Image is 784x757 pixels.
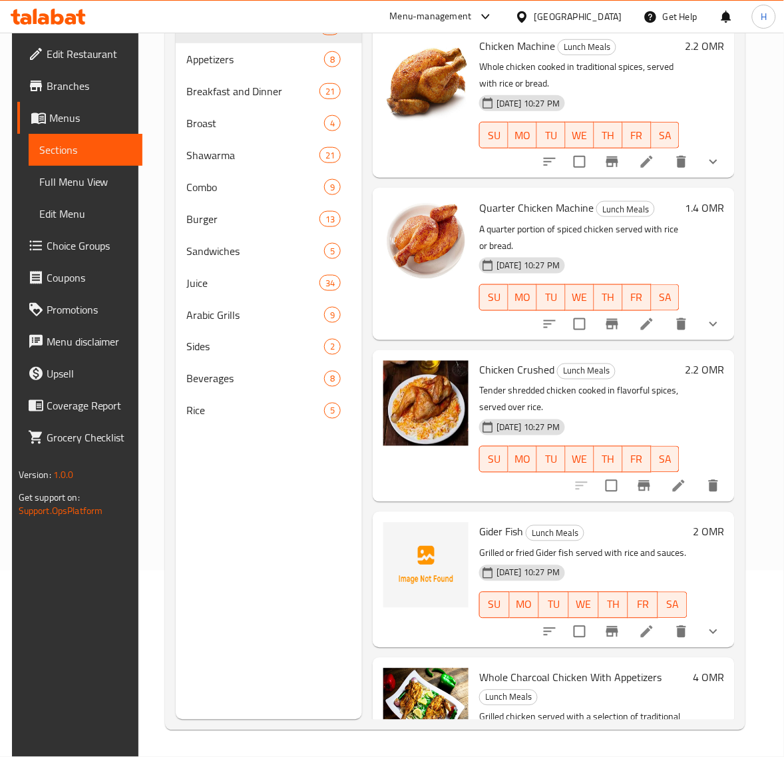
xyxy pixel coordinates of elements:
svg: Show Choices [705,154,721,170]
button: delete [697,470,729,502]
span: Lunch Meals [558,364,615,379]
div: [GEOGRAPHIC_DATA] [534,9,622,24]
span: Choice Groups [47,238,132,254]
img: Gider Fish [383,523,469,608]
span: Full Menu View [39,174,132,190]
img: Chicken Crushed [383,361,469,446]
a: Choice Groups [17,230,143,262]
span: SU [485,126,503,145]
button: FR [623,122,652,148]
span: Lunch Meals [480,690,537,705]
span: Lunch Meals [597,202,654,217]
div: items [324,339,341,355]
button: SU [479,446,508,473]
button: Branch-specific-item [596,616,628,648]
button: WE [569,592,599,619]
span: [DATE] 10:27 PM [491,97,565,110]
span: SU [485,450,503,469]
button: show more [697,308,729,340]
button: sort-choices [534,146,566,178]
a: Support.OpsPlatform [19,502,103,519]
button: SA [652,122,680,148]
a: Edit Menu [29,198,143,230]
span: Whole Charcoal Chicken With Appetizers [479,668,662,688]
div: Lunch Meals [479,690,538,706]
p: Tender shredded chicken cooked in flavorful spices, served over rice. [479,383,680,416]
span: WE [574,595,594,615]
button: TH [594,122,623,148]
span: MO [515,595,534,615]
span: Upsell [47,366,132,381]
span: SA [657,450,675,469]
img: Chicken Machine [383,37,469,122]
button: SA [658,592,688,619]
div: Broast4 [176,107,362,139]
span: 21 [320,85,340,98]
span: Appetizers [186,51,324,67]
button: TU [537,446,566,473]
span: Coupons [47,270,132,286]
div: Lunch Meals [557,364,616,379]
span: TH [604,595,624,615]
span: 8 [325,53,340,66]
span: Select to update [566,618,594,646]
span: 9 [325,309,340,322]
span: Arabic Grills [186,307,324,323]
span: Shawarma [186,147,319,163]
button: sort-choices [534,308,566,340]
div: Combo [186,179,324,195]
a: Menu disclaimer [17,326,143,358]
span: Version: [19,466,51,483]
div: items [324,403,341,419]
span: Beverages [186,371,324,387]
div: items [319,147,341,163]
span: 21 [320,149,340,162]
button: MO [508,446,537,473]
svg: Show Choices [705,316,721,332]
span: Juice [186,275,319,291]
span: TU [542,288,560,307]
a: Edit menu item [671,478,687,494]
span: [DATE] 10:27 PM [491,421,565,434]
span: TU [542,450,560,469]
div: Rice5 [176,395,362,427]
a: Coverage Report [17,389,143,421]
span: Promotions [47,302,132,318]
div: Arabic Grills9 [176,299,362,331]
div: Lunch Meals [558,39,616,55]
div: Sides [186,339,324,355]
button: SA [652,446,680,473]
h6: 4 OMR [693,668,724,687]
span: Gider Fish [479,522,523,542]
a: Edit menu item [639,154,655,170]
div: Appetizers8 [176,43,362,75]
a: Full Menu View [29,166,143,198]
button: delete [666,146,697,178]
button: TH [594,446,623,473]
button: delete [666,308,697,340]
h6: 2.2 OMR [685,37,724,55]
span: H [761,9,767,24]
span: TU [544,595,564,615]
span: [DATE] 10:27 PM [491,259,565,272]
span: Sandwiches [186,243,324,259]
span: Select to update [566,148,594,176]
img: Whole Charcoal Chicken With Appetizers [383,668,469,754]
div: Broast [186,115,324,131]
button: show more [697,616,729,648]
a: Menus [17,102,143,134]
span: MO [514,450,532,469]
div: Sides2 [176,331,362,363]
button: sort-choices [534,616,566,648]
span: Chicken Machine [479,36,555,56]
a: Upsell [17,358,143,389]
div: Shawarma21 [176,139,362,171]
span: Grocery Checklist [47,429,132,445]
p: A quarter portion of spiced chicken served with rice or bread. [479,221,680,254]
div: items [319,83,341,99]
button: show more [697,146,729,178]
div: Lunch Meals [526,525,584,541]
